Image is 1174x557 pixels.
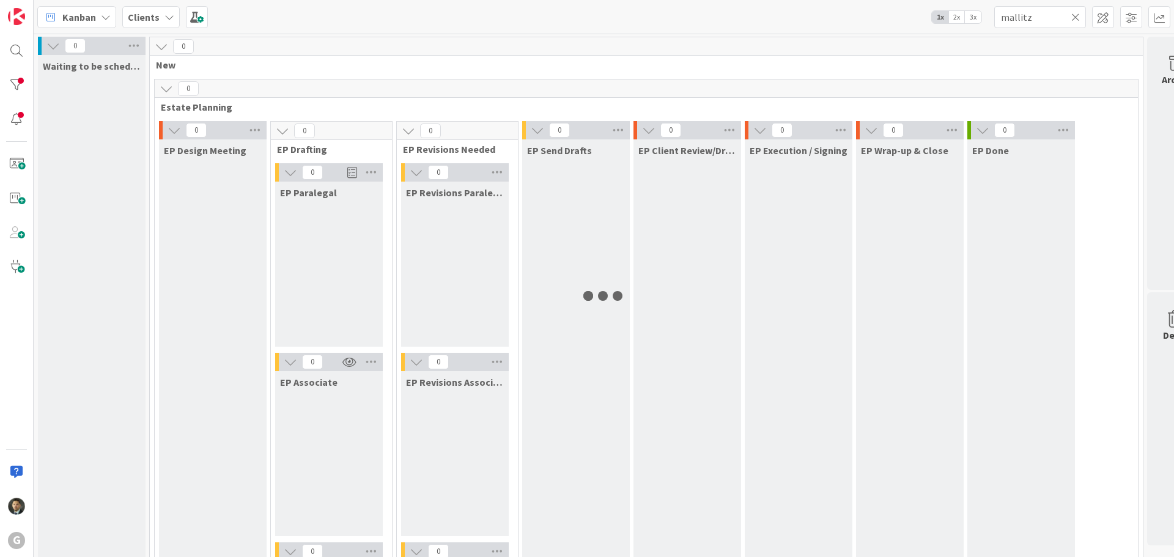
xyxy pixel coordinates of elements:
[660,123,681,138] span: 0
[173,39,194,54] span: 0
[43,60,141,72] span: Waiting to be scheduled
[186,123,207,138] span: 0
[8,8,25,25] img: Visit kanbanzone.com
[156,59,1128,71] span: New
[994,6,1086,28] input: Quick Filter...
[178,81,199,96] span: 0
[161,101,1123,113] span: Estate Planning
[164,144,246,157] span: EP Design Meeting
[294,124,315,138] span: 0
[965,11,981,23] span: 3x
[750,144,847,157] span: EP Execution / Signing
[403,143,503,155] span: EP Revisions Needed
[861,144,948,157] span: EP Wrap-up & Close
[62,10,96,24] span: Kanban
[638,144,736,157] span: EP Client Review/Draft Review Meeting
[8,498,25,515] img: CG
[994,123,1015,138] span: 0
[932,11,948,23] span: 1x
[948,11,965,23] span: 2x
[527,144,592,157] span: EP Send Drafts
[883,123,904,138] span: 0
[302,355,323,369] span: 0
[772,123,792,138] span: 0
[972,144,1009,157] span: EP Done
[428,355,449,369] span: 0
[277,143,377,155] span: EP Drafting
[302,165,323,180] span: 0
[428,165,449,180] span: 0
[406,376,504,388] span: EP Revisions Associate
[8,532,25,549] div: G
[406,186,504,199] span: EP Revisions Paralegal
[65,39,86,53] span: 0
[67,2,97,17] span: Support
[420,124,441,138] span: 0
[280,186,337,199] span: EP Paralegal
[549,123,570,138] span: 0
[280,376,338,388] span: EP Associate
[128,11,160,23] b: Clients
